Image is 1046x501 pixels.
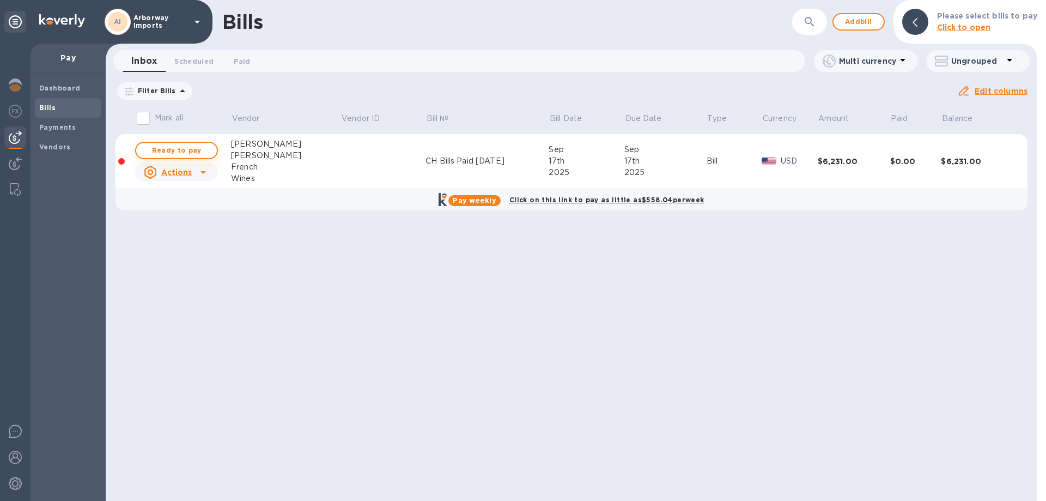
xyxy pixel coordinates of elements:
[839,56,896,67] p: Multi currency
[161,168,192,177] u: Actions
[4,11,26,33] div: Unpin categories
[625,113,662,124] p: Due Date
[550,113,596,124] span: Bill Date
[763,113,796,124] p: Currency
[625,113,676,124] span: Due Date
[231,150,340,161] div: [PERSON_NAME]
[231,173,340,184] div: Wines
[155,112,183,124] p: Mark all
[624,155,707,167] div: 17th
[133,86,176,95] p: Filter Bills
[707,113,741,124] span: Type
[39,123,76,131] b: Payments
[232,113,260,124] p: Vendor
[891,113,922,124] span: Paid
[174,56,214,67] span: Scheduled
[951,56,1003,67] p: Ungrouped
[891,113,908,124] p: Paid
[549,144,624,155] div: Sep
[9,105,22,118] img: Foreign exchange
[975,87,1027,95] u: Edit columns
[427,113,463,124] span: Bill №
[509,196,704,204] b: Click on this link to pay as little as $558.04 per week
[549,167,624,178] div: 2025
[707,155,762,167] div: Bill
[818,113,849,124] p: Amount
[145,144,208,157] span: Ready to pay
[818,156,890,167] div: $6,231.00
[342,113,380,124] p: Vendor ID
[624,144,707,155] div: Sep
[39,52,97,63] p: Pay
[781,155,818,167] p: USD
[427,113,449,124] p: Bill №
[937,11,1037,20] b: Please select bills to pay
[942,113,972,124] p: Balance
[39,14,85,27] img: Logo
[937,23,991,32] b: Click to open
[39,104,56,112] b: Bills
[842,15,875,28] span: Add bill
[942,113,987,124] span: Balance
[114,17,121,26] b: AI
[222,10,263,33] h1: Bills
[624,167,707,178] div: 2025
[234,56,250,67] span: Paid
[832,13,885,31] button: Addbill
[453,196,496,204] b: Pay weekly
[818,113,863,124] span: Amount
[707,113,727,124] p: Type
[425,155,549,167] div: CH Bills Paid [DATE]
[762,158,776,165] img: USD
[231,161,340,173] div: French
[941,156,1013,167] div: $6,231.00
[133,14,188,29] p: Arborway Imports
[549,155,624,167] div: 17th
[342,113,394,124] span: Vendor ID
[39,84,81,92] b: Dashboard
[550,113,582,124] p: Bill Date
[232,113,274,124] span: Vendor
[890,156,941,167] div: $0.00
[231,138,340,150] div: [PERSON_NAME]
[131,53,157,69] span: Inbox
[135,142,218,159] button: Ready to pay
[39,143,71,151] b: Vendors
